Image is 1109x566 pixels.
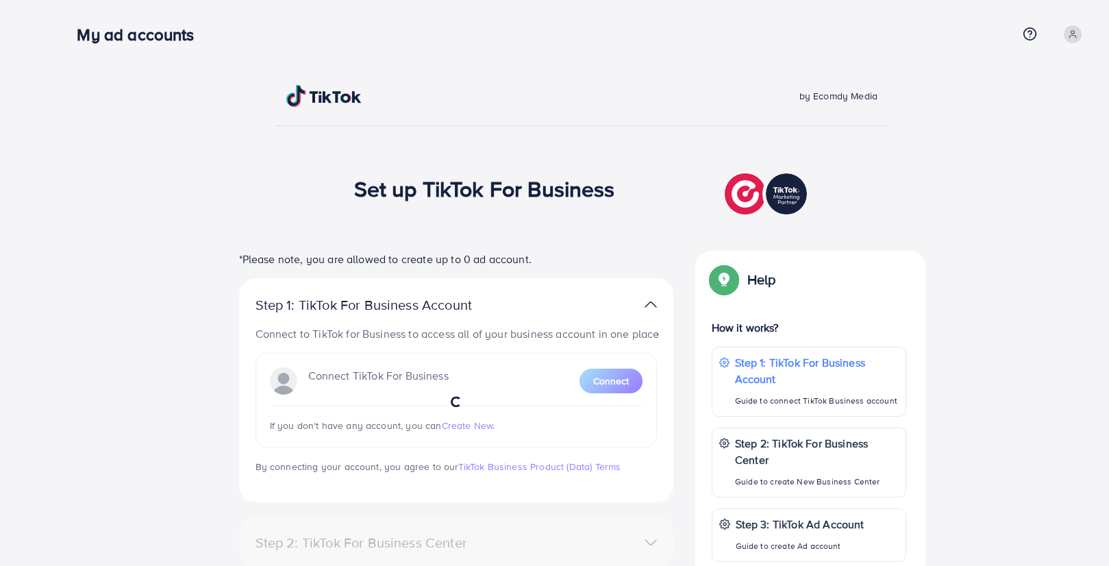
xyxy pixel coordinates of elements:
[799,89,877,103] span: by Ecomdy Media
[712,319,906,336] p: How it works?
[286,85,362,107] img: TikTok
[77,25,205,45] h3: My ad accounts
[645,295,657,315] img: TikTok partner
[712,267,736,292] img: Popup guide
[354,175,615,201] h1: Set up TikTok For Business
[736,516,864,532] p: Step 3: TikTok Ad Account
[735,393,899,409] p: Guide to connect TikTok Business account
[735,435,899,468] p: Step 2: TikTok For Business Center
[736,538,864,554] p: Guide to create Ad account
[239,251,673,267] p: *Please note, you are allowed to create up to 0 ad account.
[747,271,776,288] p: Help
[256,297,516,313] p: Step 1: TikTok For Business Account
[735,354,899,387] p: Step 1: TikTok For Business Account
[725,170,810,218] img: TikTok partner
[735,473,899,490] p: Guide to create New Business Center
